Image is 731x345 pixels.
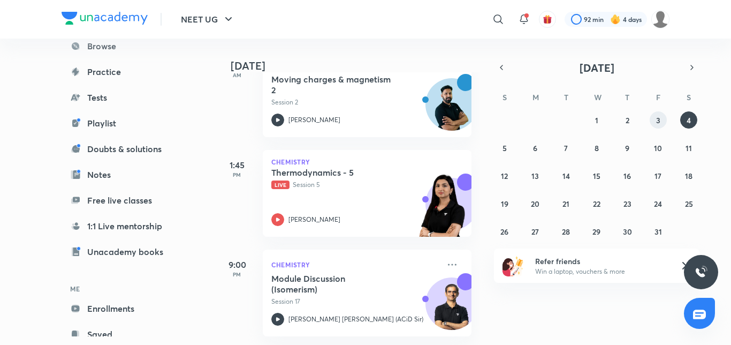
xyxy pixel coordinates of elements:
[695,266,707,279] img: ttu
[650,111,667,129] button: October 3, 2025
[216,271,258,277] p: PM
[686,143,692,153] abbr: October 11, 2025
[595,115,598,125] abbr: October 1, 2025
[527,223,544,240] button: October 27, 2025
[62,280,186,298] h6: ME
[654,171,661,181] abbr: October 17, 2025
[619,223,636,240] button: October 30, 2025
[619,167,636,184] button: October 16, 2025
[619,111,636,129] button: October 2, 2025
[680,139,697,156] button: October 11, 2025
[216,258,258,271] h5: 9:00
[501,199,508,209] abbr: October 19, 2025
[685,171,692,181] abbr: October 18, 2025
[680,195,697,212] button: October 25, 2025
[531,171,539,181] abbr: October 13, 2025
[532,92,539,102] abbr: Monday
[595,143,599,153] abbr: October 8, 2025
[288,314,423,324] p: [PERSON_NAME] [PERSON_NAME] (ACiD Sir)
[496,195,513,212] button: October 19, 2025
[564,143,568,153] abbr: October 7, 2025
[564,92,568,102] abbr: Tuesday
[619,195,636,212] button: October 23, 2025
[623,199,631,209] abbr: October 23, 2025
[592,227,600,237] abbr: October 29, 2025
[619,139,636,156] button: October 9, 2025
[502,255,524,276] img: referral
[271,180,439,190] p: Session 5
[535,267,667,276] p: Win a laptop, vouchers & more
[271,273,405,295] h5: Module Discussion (Isomerism)
[288,115,340,125] p: [PERSON_NAME]
[588,223,605,240] button: October 29, 2025
[680,111,697,129] button: October 4, 2025
[501,171,508,181] abbr: October 12, 2025
[531,199,539,209] abbr: October 20, 2025
[580,61,614,75] span: [DATE]
[588,111,605,129] button: October 1, 2025
[558,223,575,240] button: October 28, 2025
[558,139,575,156] button: October 7, 2025
[62,12,148,25] img: Company Logo
[62,164,186,185] a: Notes
[535,256,667,267] h6: Refer friends
[593,171,600,181] abbr: October 15, 2025
[680,167,697,184] button: October 18, 2025
[626,115,629,125] abbr: October 2, 2025
[288,215,340,224] p: [PERSON_NAME]
[62,138,186,160] a: Doubts & solutions
[650,139,667,156] button: October 10, 2025
[509,60,684,75] button: [DATE]
[174,9,241,30] button: NEET UG
[502,143,507,153] abbr: October 5, 2025
[271,159,463,165] p: Chemistry
[271,258,439,271] p: Chemistry
[62,61,186,82] a: Practice
[271,167,405,178] h5: Thermodynamics - 5
[62,112,186,134] a: Playlist
[558,167,575,184] button: October 14, 2025
[656,92,660,102] abbr: Friday
[539,11,556,28] button: avatar
[593,199,600,209] abbr: October 22, 2025
[685,199,693,209] abbr: October 25, 2025
[562,227,570,237] abbr: October 28, 2025
[271,297,439,306] p: Session 17
[271,97,439,107] p: Session 2
[687,92,691,102] abbr: Saturday
[562,171,570,181] abbr: October 14, 2025
[687,115,691,125] abbr: October 4, 2025
[216,171,258,178] p: PM
[527,195,544,212] button: October 20, 2025
[610,14,621,25] img: streak
[62,324,186,345] a: Saved
[62,35,186,57] a: Browse
[62,190,186,211] a: Free live classes
[588,195,605,212] button: October 22, 2025
[496,167,513,184] button: October 12, 2025
[413,174,471,247] img: unacademy
[650,167,667,184] button: October 17, 2025
[650,223,667,240] button: October 31, 2025
[496,139,513,156] button: October 5, 2025
[527,139,544,156] button: October 6, 2025
[588,167,605,184] button: October 15, 2025
[533,143,537,153] abbr: October 6, 2025
[656,115,660,125] abbr: October 3, 2025
[654,143,662,153] abbr: October 10, 2025
[62,87,186,108] a: Tests
[500,227,508,237] abbr: October 26, 2025
[62,241,186,262] a: Unacademy books
[623,171,631,181] abbr: October 16, 2025
[426,283,477,335] img: Avatar
[62,215,186,237] a: 1:1 Live mentorship
[588,139,605,156] button: October 8, 2025
[625,143,629,153] abbr: October 9, 2025
[543,14,552,24] img: avatar
[651,10,669,28] img: Barsha Singh
[496,223,513,240] button: October 26, 2025
[502,92,507,102] abbr: Sunday
[527,167,544,184] button: October 13, 2025
[271,181,290,189] span: Live
[216,159,258,171] h5: 1:45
